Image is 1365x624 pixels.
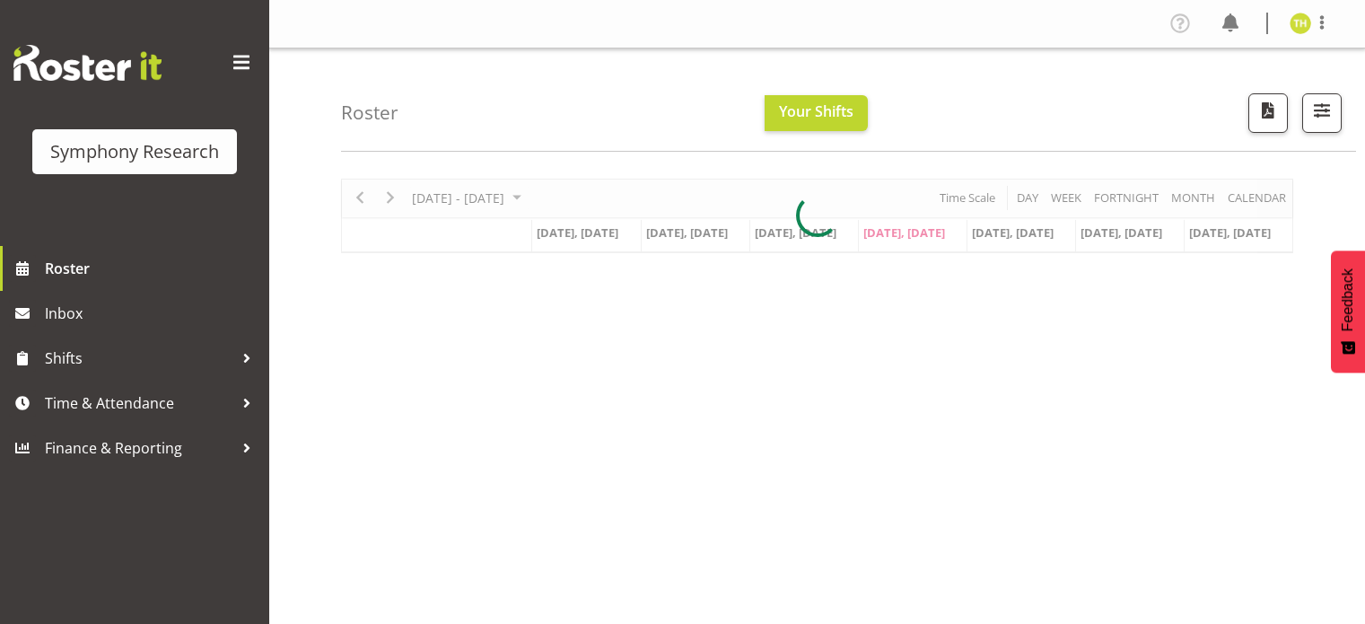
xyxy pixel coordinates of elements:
h4: Roster [341,102,398,123]
button: Feedback - Show survey [1331,250,1365,373]
button: Your Shifts [765,95,868,131]
img: Rosterit website logo [13,45,162,81]
span: Your Shifts [779,101,853,121]
button: Filter Shifts [1302,93,1342,133]
span: Shifts [45,345,233,372]
img: tristan-healley11868.jpg [1290,13,1311,34]
span: Roster [45,255,260,282]
span: Feedback [1340,268,1356,331]
span: Time & Attendance [45,390,233,417]
div: Symphony Research [50,138,219,165]
span: Inbox [45,300,260,327]
span: Finance & Reporting [45,435,233,461]
button: Download a PDF of the roster according to the set date range. [1248,93,1288,133]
